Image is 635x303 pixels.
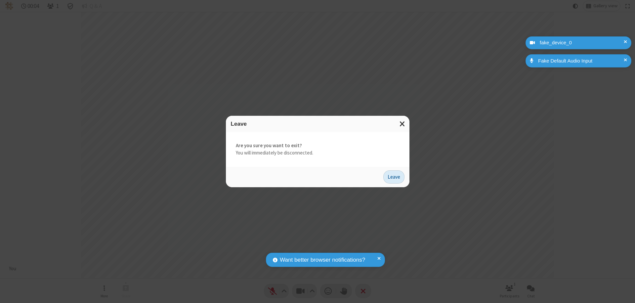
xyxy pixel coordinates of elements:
[383,170,404,184] button: Leave
[226,132,409,167] div: You will immediately be disconnected.
[396,116,409,132] button: Close modal
[280,256,365,264] span: Want better browser notifications?
[236,142,400,150] strong: Are you sure you want to exit?
[231,121,404,127] h3: Leave
[536,57,626,65] div: Fake Default Audio Input
[537,39,626,47] div: fake_device_0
